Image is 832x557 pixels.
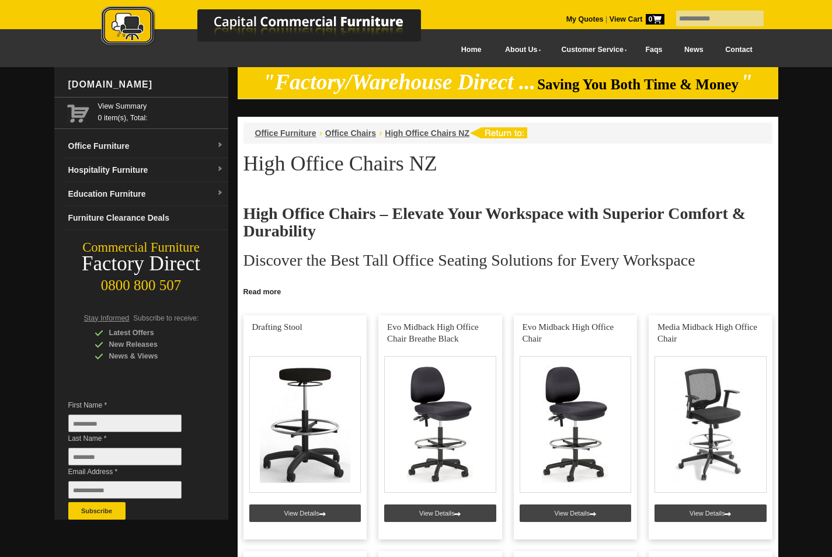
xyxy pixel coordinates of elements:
span: 0 [646,14,664,25]
span: Subscribe to receive: [133,314,199,322]
a: About Us [492,37,548,63]
a: My Quotes [566,15,604,23]
span: Email Address * [68,466,199,478]
span: Stay Informed [84,314,130,322]
a: Education Furnituredropdown [64,182,228,206]
em: "Factory/Warehouse Direct ... [263,70,535,94]
div: Latest Offers [95,327,206,339]
span: First Name * [68,399,199,411]
em: " [740,70,753,94]
a: Faqs [635,37,674,63]
img: dropdown [217,190,224,197]
a: High Office Chairs NZ [385,128,469,138]
input: First Name * [68,415,182,432]
a: Customer Service [548,37,634,63]
a: Click to read more [238,283,778,298]
input: Last Name * [68,448,182,465]
img: return to [469,127,527,138]
a: View Cart0 [607,15,664,23]
p: Upgrade your office with our , designed for . Whether you need , our collection provides the perf... [243,281,772,316]
button: Subscribe [68,502,126,520]
h2: Discover the Best Tall Office Seating Solutions for Every Workspace [243,252,772,269]
a: Office Furniture [255,128,316,138]
div: Factory Direct [54,256,228,272]
h1: High Office Chairs NZ [243,152,772,175]
strong: Elevated Office Seating [335,283,416,291]
strong: outstanding comfort, ergonomic support, and long-lasting durability [459,283,697,291]
a: Hospitality Furnituredropdown [64,158,228,182]
span: 0 item(s), Total: [98,100,224,122]
input: Email Address * [68,481,182,499]
a: Contact [714,37,763,63]
div: Commercial Furniture [54,239,228,256]
li: › [379,127,382,139]
img: dropdown [217,142,224,149]
span: Saving You Both Time & Money [537,76,739,92]
div: [DOMAIN_NAME] [64,67,228,102]
div: News & Views [95,350,206,362]
a: View Summary [98,100,224,112]
li: › [319,127,322,139]
div: 0800 800 507 [54,271,228,294]
img: dropdown [217,166,224,173]
a: News [673,37,714,63]
div: New Releases [95,339,206,350]
a: Capital Commercial Furniture Logo [69,6,478,52]
a: Furniture Clearance Deals [64,206,228,230]
img: Capital Commercial Furniture Logo [69,6,478,48]
strong: View Cart [610,15,664,23]
a: Office Furnituredropdown [64,134,228,158]
a: Office Chairs [325,128,376,138]
strong: High Office Chairs – Elevate Your Workspace with Superior Comfort & Durability [243,204,746,240]
span: Last Name * [68,433,199,444]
